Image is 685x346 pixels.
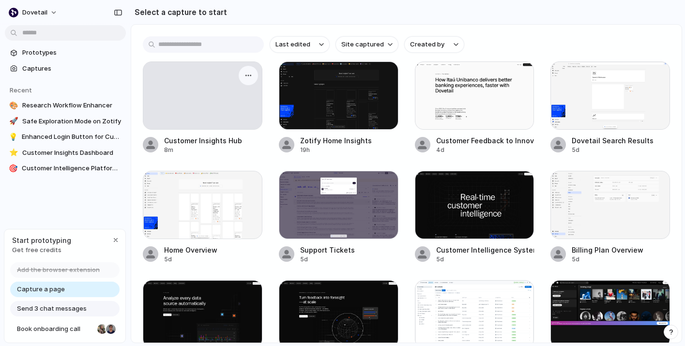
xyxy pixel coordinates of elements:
[164,255,217,264] div: 5d
[404,36,464,53] button: Created by
[17,285,65,294] span: Capture a page
[410,40,444,49] span: Created by
[164,245,217,255] div: Home Overview
[300,135,372,146] div: Zotify Home Insights
[22,101,122,110] span: Research Workflow Enhancer
[436,245,534,255] div: Customer Intelligence System
[17,265,100,275] span: Add the browser extension
[5,45,126,60] a: Prototypes
[131,6,227,18] h2: Select a capture to start
[22,148,122,158] span: Customer Insights Dashboard
[300,146,372,154] div: 19h
[436,146,534,154] div: 4d
[572,245,643,255] div: Billing Plan Overview
[341,40,384,49] span: Site captured
[22,8,47,17] span: dovetail
[5,61,126,76] a: Captures
[17,304,87,314] span: Send 3 chat messages
[12,235,71,245] span: Start prototyping
[436,255,534,264] div: 5d
[17,324,93,334] span: Book onboarding call
[5,114,126,129] a: 🚀Safe Exploration Mode on Zotify
[300,245,355,255] div: Support Tickets
[300,255,355,264] div: 5d
[9,117,18,126] div: 🚀
[9,132,18,142] div: 💡
[96,323,108,335] div: Nicole Kubica
[105,323,117,335] div: Christian Iacullo
[572,135,654,146] div: Dovetail Search Results
[335,36,398,53] button: Site captured
[572,146,654,154] div: 5d
[270,36,330,53] button: Last edited
[275,40,310,49] span: Last edited
[164,135,242,146] div: Customer Insights Hub
[164,146,242,154] div: 8m
[5,130,126,144] a: 💡Enhanced Login Button for Customer Insights
[5,146,126,160] a: ⭐Customer Insights Dashboard
[22,164,122,173] span: Customer Intelligence Platform Homepage
[9,101,18,110] div: 🎨
[22,117,122,126] span: Safe Exploration Mode on Zotify
[436,135,534,146] div: Customer Feedback to Innovation
[10,321,120,337] a: Book onboarding call
[10,86,32,94] span: Recent
[5,5,62,20] button: dovetail
[572,255,643,264] div: 5d
[5,161,126,176] a: 🎯Customer Intelligence Platform Homepage
[22,64,122,74] span: Captures
[22,48,122,58] span: Prototypes
[9,164,18,173] div: 🎯
[5,98,126,113] a: 🎨Research Workflow Enhancer
[12,245,71,255] span: Get free credits
[9,148,18,158] div: ⭐
[22,132,122,142] span: Enhanced Login Button for Customer Insights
